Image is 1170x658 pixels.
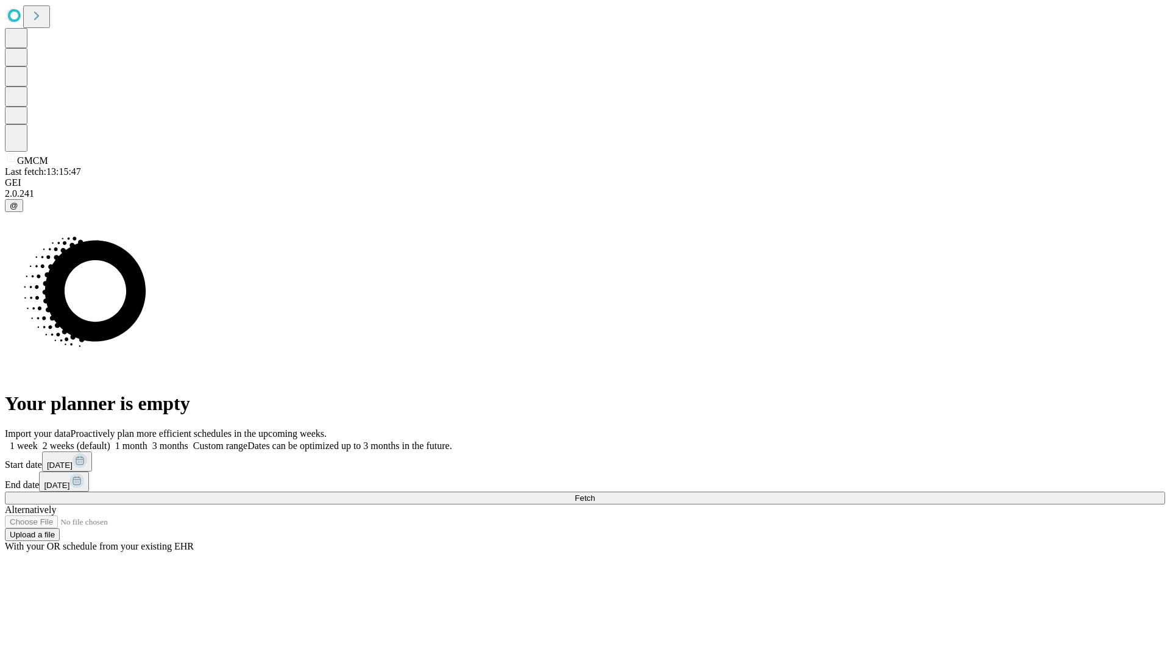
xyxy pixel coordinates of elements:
[5,188,1165,199] div: 2.0.241
[193,440,247,451] span: Custom range
[10,440,38,451] span: 1 week
[5,199,23,212] button: @
[575,493,595,503] span: Fetch
[5,504,56,515] span: Alternatively
[115,440,147,451] span: 1 month
[44,481,69,490] span: [DATE]
[247,440,452,451] span: Dates can be optimized up to 3 months in the future.
[5,392,1165,415] h1: Your planner is empty
[17,155,48,166] span: GMCM
[5,451,1165,472] div: Start date
[47,461,73,470] span: [DATE]
[5,166,81,177] span: Last fetch: 13:15:47
[5,528,60,541] button: Upload a file
[71,428,327,439] span: Proactively plan more efficient schedules in the upcoming weeks.
[5,492,1165,504] button: Fetch
[43,440,110,451] span: 2 weeks (default)
[10,201,18,210] span: @
[5,541,194,551] span: With your OR schedule from your existing EHR
[42,451,92,472] button: [DATE]
[5,472,1165,492] div: End date
[5,177,1165,188] div: GEI
[39,472,89,492] button: [DATE]
[5,428,71,439] span: Import your data
[152,440,188,451] span: 3 months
